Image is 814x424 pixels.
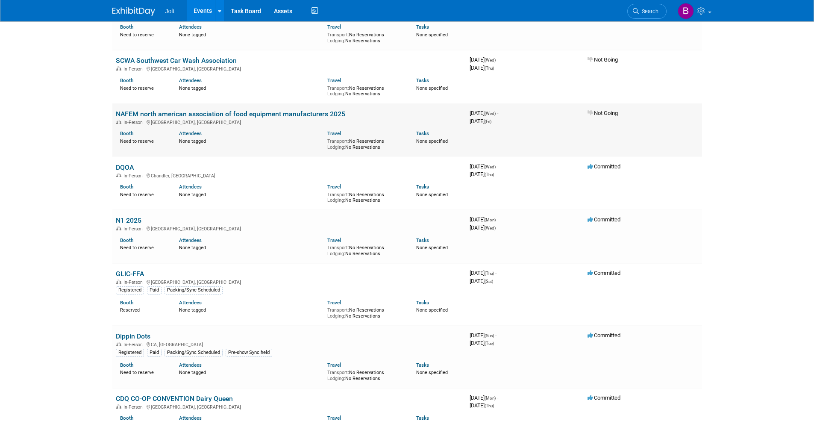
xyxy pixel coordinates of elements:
div: CA, [GEOGRAPHIC_DATA] [116,341,463,347]
span: Not Going [588,56,618,63]
span: - [497,110,498,116]
span: (Sat) [485,279,493,284]
span: Transport: [327,245,349,250]
span: (Wed) [485,165,496,169]
span: (Tue) [485,341,494,346]
span: (Mon) [485,218,496,222]
a: Booth [120,237,133,243]
a: CDQ CO-OP CONVENTION Dairy Queen [116,395,233,403]
div: Need to reserve [120,30,167,38]
a: Tasks [416,24,429,30]
div: No Reservations No Reservations [327,30,403,44]
a: Booth [120,77,133,83]
span: - [497,56,498,63]
span: Committed [588,332,620,339]
img: In-Person Event [116,120,121,124]
span: In-Person [123,173,145,179]
span: Lodging: [327,91,345,97]
a: GLIC-FFA [116,270,144,278]
span: Transport: [327,192,349,197]
a: Search [627,4,667,19]
span: Lodging: [327,251,345,256]
span: None specified [416,138,448,144]
div: [GEOGRAPHIC_DATA], [GEOGRAPHIC_DATA] [116,225,463,232]
span: [DATE] [470,65,494,71]
span: None specified [416,307,448,313]
a: Attendees [179,77,202,83]
span: - [495,332,497,339]
img: In-Person Event [116,173,121,177]
span: (Wed) [485,58,496,62]
div: No Reservations No Reservations [327,190,403,203]
span: Transport: [327,370,349,375]
span: (Thu) [485,172,494,177]
div: No Reservations No Reservations [327,368,403,381]
span: [DATE] [470,163,498,170]
a: Travel [327,130,341,136]
span: [DATE] [470,171,494,177]
a: Attendees [179,415,202,421]
div: No Reservations No Reservations [327,243,403,256]
span: Committed [588,395,620,401]
a: Tasks [416,184,429,190]
div: [GEOGRAPHIC_DATA], [GEOGRAPHIC_DATA] [116,278,463,285]
a: Attendees [179,24,202,30]
a: Travel [327,237,341,243]
a: Tasks [416,130,429,136]
a: DQOA [116,163,134,171]
span: (Wed) [485,111,496,116]
a: Attendees [179,362,202,368]
span: In-Person [123,120,145,125]
span: In-Person [123,342,145,347]
img: In-Person Event [116,280,121,284]
span: In-Person [123,226,145,232]
span: [DATE] [470,340,494,346]
span: Lodging: [327,197,345,203]
span: [DATE] [470,402,494,409]
div: Need to reserve [120,137,167,144]
img: In-Person Event [116,66,121,71]
a: Travel [327,415,341,421]
div: Packing/Sync Scheduled [165,286,223,294]
span: Committed [588,163,620,170]
div: Pre-show Sync held [226,349,272,356]
span: [DATE] [470,332,497,339]
a: Travel [327,300,341,306]
div: No Reservations No Reservations [327,84,403,97]
span: [DATE] [470,216,498,223]
div: None tagged [179,190,321,198]
div: Need to reserve [120,368,167,376]
a: Booth [120,415,133,421]
img: Brooke Valderrama [678,3,694,19]
a: Tasks [416,77,429,83]
div: Reserved [120,306,167,313]
span: (Sun) [485,333,494,338]
span: None specified [416,245,448,250]
span: Lodging: [327,38,345,44]
a: Booth [120,184,133,190]
a: Travel [327,362,341,368]
span: Not Going [588,110,618,116]
span: Committed [588,270,620,276]
span: Transport: [327,85,349,91]
span: (Fri) [485,119,491,124]
span: [DATE] [470,224,496,231]
div: Paid [147,286,162,294]
span: (Wed) [485,226,496,230]
div: Registered [116,286,144,294]
a: Tasks [416,362,429,368]
a: N1 2025 [116,216,141,224]
a: Travel [327,77,341,83]
span: [DATE] [470,270,497,276]
span: None specified [416,370,448,375]
span: Committed [588,216,620,223]
span: [DATE] [470,395,498,401]
a: NAFEM north american association of food equipment manufacturers 2025 [116,110,345,118]
div: None tagged [179,137,321,144]
span: [DATE] [470,118,491,124]
a: Attendees [179,184,202,190]
img: ExhibitDay [112,7,155,16]
span: Lodging: [327,376,345,381]
span: In-Person [123,66,145,72]
a: Tasks [416,237,429,243]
